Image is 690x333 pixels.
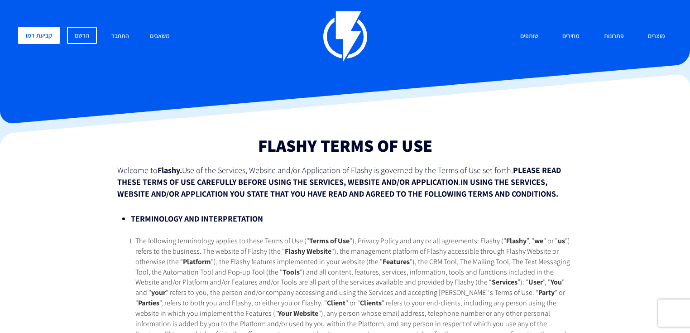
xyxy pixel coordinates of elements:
[556,27,586,46] a: מחירים
[309,236,350,246] strong: Terms of Use
[538,288,555,297] strong: Party
[158,165,182,175] strong: Flashy.
[543,277,551,287] span: ", "
[558,236,565,246] strong: us
[345,298,360,308] span: " or "
[528,277,543,287] strong: User
[135,257,570,277] span: "), the CRM Tool, The Mailing Tool, The Text Messaging Tool, the Automation Tool and Pop-up Tool ...
[327,298,345,308] strong: Client
[143,27,177,46] a: משאבים
[135,236,570,256] span: ") refers to the business. The website of Flashy (the "
[135,277,565,297] span: " and "
[18,27,60,44] a: קביעת דמו
[117,165,158,175] span: Welcome to
[597,27,631,46] a: פתרונות
[283,267,300,277] strong: Tools
[138,298,159,308] strong: Parties
[459,177,460,187] span: .
[641,27,672,46] a: מוצרים
[131,213,263,224] strong: TERMINOLOGY AND INTERPRETATION
[360,298,382,308] strong: Clients
[151,288,166,297] strong: your
[117,177,558,199] strong: IN USING THE SERVICES, WEBSITE AND/OR APPLICATION YOU STATE THAT YOU HAVE READ AND AGREED TO THE ...
[135,246,559,266] span: "), the management platform of Flashy accessible through Flashy Website or otherwise (the “
[135,236,309,246] span: The following terminology applies to these Terms of Use ("
[543,236,558,246] span: " or "
[182,165,513,175] span: Use of the Services, Website and/or Application of Flashy is governed by the Terms of Use set forth.
[135,298,556,318] span: " refers to your end-clients, including any person using the website in which you implement the F...
[383,257,410,266] strong: Features
[135,288,565,308] span: " or "
[534,236,543,246] strong: we
[67,27,97,44] a: הרשם
[278,309,318,318] strong: Your Website
[166,288,538,297] span: " refers to you, the person and/or company accessing and using the Services and accepting [PERSON...
[211,257,383,266] span: "), the Flashy features implemented in your website (the "
[350,236,506,246] span: "), Privacy Policy and any or all agreements: Flashy (“
[506,236,527,246] strong: Flashy
[117,165,561,187] strong: PLEASE READ THESE TERMS OF USE CAREFULLY BEFORE USING THE SERVICES, WEBSITE AND/OR APPLICATION
[117,136,573,155] h1: Flashy Terms Of Use
[105,27,136,46] a: התחבר
[492,277,517,287] strong: Services
[513,27,545,46] a: שותפים
[517,277,528,287] span: ”). "
[551,277,562,287] strong: You
[159,298,327,308] span: ", refers to both you and Flashy, or either you or Flashy. "
[135,267,554,287] span: ") and all content, features, services, information, tools and functions included in the Website ...
[183,257,211,266] strong: Platform
[285,246,331,256] strong: Flashy Website
[527,236,534,246] span: ”, "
